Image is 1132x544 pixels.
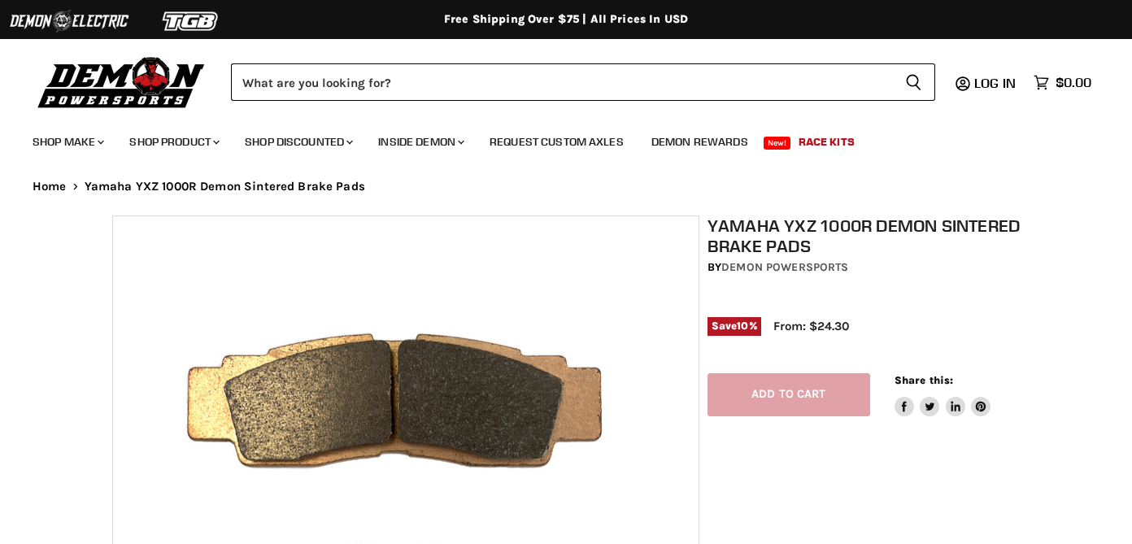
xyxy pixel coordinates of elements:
a: $0.00 [1025,71,1099,94]
span: New! [764,137,791,150]
form: Product [231,63,935,101]
a: Race Kits [786,125,867,159]
h1: Yamaha YXZ 1000R Demon Sintered Brake Pads [707,215,1028,256]
a: Demon Rewards [639,125,760,159]
a: Request Custom Axles [477,125,636,159]
a: Shop Discounted [233,125,363,159]
span: Yamaha YXZ 1000R Demon Sintered Brake Pads [85,180,365,194]
aside: Share this: [895,373,991,416]
a: Log in [967,76,1025,90]
a: Shop Product [117,125,229,159]
a: Demon Powersports [721,260,848,274]
a: Home [33,180,67,194]
a: Shop Make [20,125,114,159]
span: 10 [737,320,748,332]
span: $0.00 [1056,75,1091,90]
span: Save % [707,317,761,335]
input: Search [231,63,892,101]
ul: Main menu [20,119,1087,159]
span: Log in [974,75,1016,91]
img: Demon Electric Logo 2 [8,6,130,37]
button: Search [892,63,935,101]
a: Inside Demon [366,125,474,159]
span: Share this: [895,374,953,386]
img: Demon Powersports [33,53,211,111]
img: TGB Logo 2 [130,6,252,37]
span: From: $24.30 [773,319,849,333]
div: by [707,259,1028,276]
